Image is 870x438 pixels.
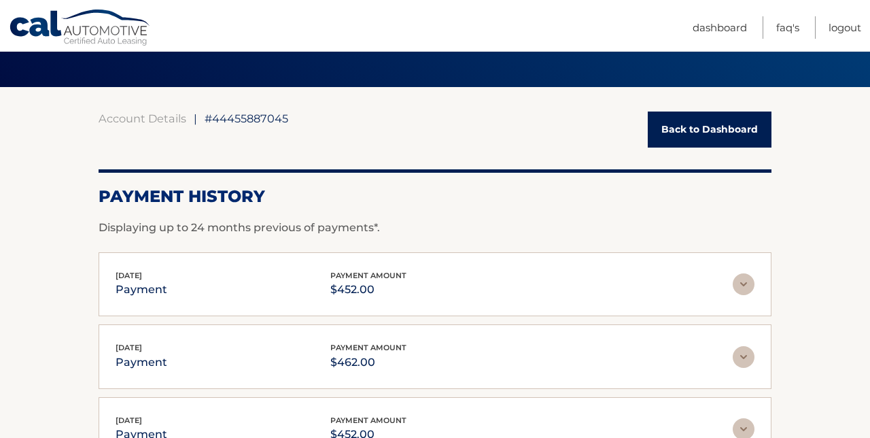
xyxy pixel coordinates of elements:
span: [DATE] [116,343,142,352]
a: Dashboard [693,16,747,39]
span: payment amount [330,416,406,425]
a: Cal Automotive [9,9,152,48]
span: #44455887045 [205,112,288,125]
p: $462.00 [330,353,406,372]
a: Logout [829,16,861,39]
span: | [194,112,197,125]
span: payment amount [330,343,406,352]
p: $452.00 [330,280,406,299]
img: accordion-rest.svg [733,346,754,368]
span: [DATE] [116,271,142,280]
a: FAQ's [776,16,799,39]
a: Account Details [99,112,186,125]
span: [DATE] [116,416,142,425]
h2: Payment History [99,186,771,207]
p: Displaying up to 24 months previous of payments*. [99,220,771,236]
p: payment [116,353,167,372]
p: payment [116,280,167,299]
img: accordion-rest.svg [733,273,754,295]
span: payment amount [330,271,406,280]
a: Back to Dashboard [648,112,771,148]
